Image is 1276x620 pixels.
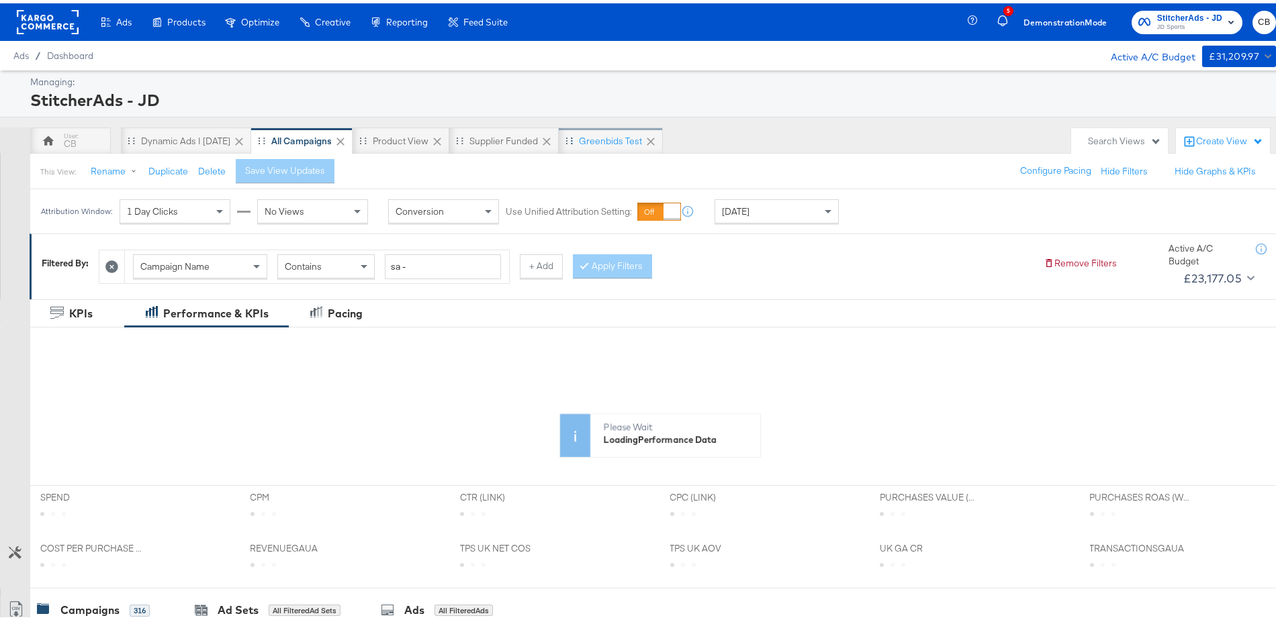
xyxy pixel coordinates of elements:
[218,599,259,615] div: Ad Sets
[328,303,363,318] div: Pacing
[1157,19,1222,30] span: JD Sports
[116,13,132,24] span: Ads
[1209,45,1259,62] div: £31,209.97
[64,134,77,147] div: CB
[435,601,493,613] div: All Filtered Ads
[198,162,226,174] button: Delete
[995,6,1018,32] button: 5
[1088,132,1161,144] div: Search Views
[271,132,332,144] div: All Campaigns
[127,202,178,214] span: 1 Day Clicks
[1132,7,1242,31] button: StitcherAds - JDJD Sports
[269,601,340,613] div: All Filtered Ad Sets
[241,13,279,24] span: Optimize
[469,132,538,144] div: Supplier Funded
[285,257,322,269] span: Contains
[315,13,351,24] span: Creative
[13,47,29,58] span: Ads
[148,162,188,174] button: Duplicate
[506,202,632,215] label: Use Unified Attribution Setting:
[1011,156,1101,180] button: Configure Pacing
[1003,3,1013,13] div: 5
[1252,7,1276,31] button: CB
[30,85,1273,108] div: StitcherAds - JD
[396,202,444,214] span: Conversion
[373,132,428,144] div: Product View
[1018,12,1113,26] button: DemonstrationMode
[1183,265,1242,285] div: £23,177.05
[386,13,428,24] span: Reporting
[1202,42,1276,64] button: £31,209.97
[1175,162,1256,174] button: Hide Graphs & KPIs
[30,72,1273,85] div: Managing:
[258,134,265,141] div: Drag to reorder tab
[140,257,210,269] span: Campaign Name
[1097,42,1195,62] div: Active A/C Budget
[167,13,206,24] span: Products
[456,134,463,141] div: Drag to reorder tab
[47,47,93,58] a: Dashboard
[141,132,230,144] div: Dynamic Ads | [DATE]
[69,303,93,318] div: KPIs
[565,134,573,141] div: Drag to reorder tab
[1023,12,1107,26] span: Demonstration Mode
[1157,8,1222,22] span: StitcherAds - JD
[42,254,89,266] div: Filtered By:
[1169,239,1242,264] div: Active A/C Budget
[265,202,304,214] span: No Views
[29,47,47,58] span: /
[130,601,150,613] div: 316
[1258,11,1271,27] span: CB
[128,134,135,141] div: Drag to reorder tab
[404,599,424,615] div: Ads
[163,303,269,318] div: Performance & KPIs
[1178,264,1257,286] button: £23,177.05
[40,163,76,174] div: This View:
[81,156,151,180] button: Rename
[722,202,749,214] span: [DATE]
[463,13,508,24] span: Feed Suite
[359,134,367,141] div: Drag to reorder tab
[60,599,120,615] div: Campaigns
[520,251,563,275] button: + Add
[385,251,501,276] input: Enter a search term
[40,203,113,213] div: Attribution Window:
[579,132,642,144] div: Greenbids Test
[1101,162,1148,174] button: Hide Filters
[1196,132,1263,145] div: Create View
[1044,254,1117,266] button: Remove Filters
